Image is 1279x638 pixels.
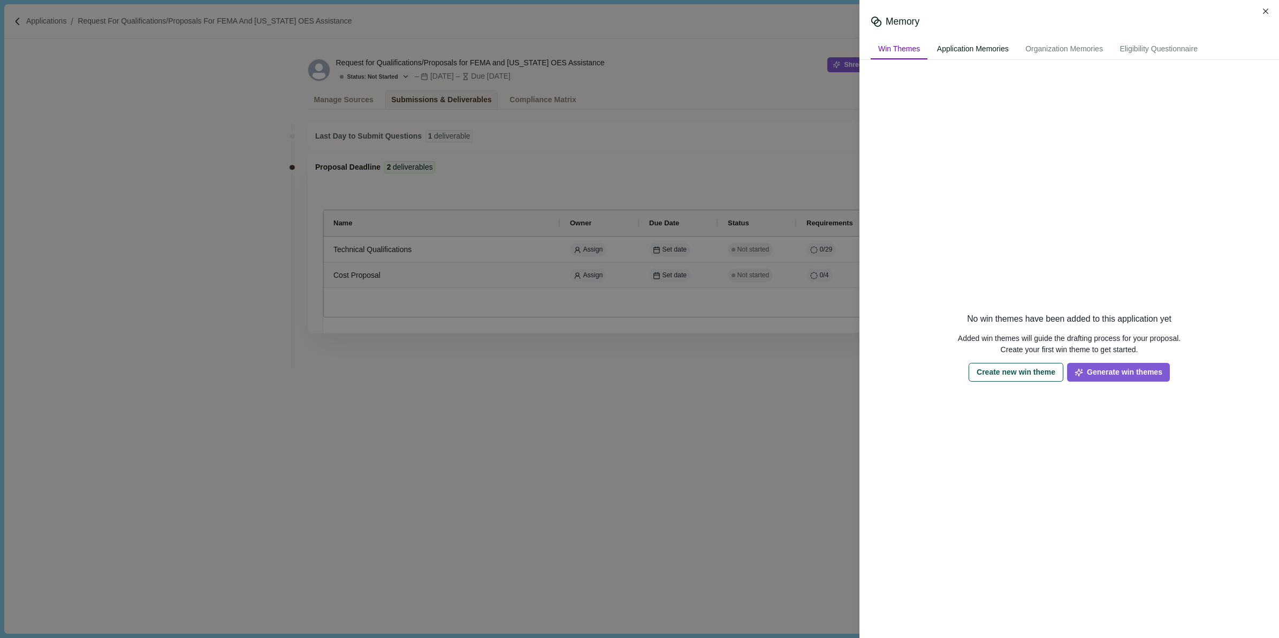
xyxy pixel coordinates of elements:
[1001,344,1138,355] div: Create your first win theme to get started.
[1259,4,1274,19] button: Close
[1112,40,1205,59] div: Eligibility Questionnaire
[871,40,927,59] div: Win Themes
[958,333,1181,344] div: Added win themes will guide the drafting process for your proposal.
[1018,40,1110,59] div: Organization Memories
[969,363,1063,382] button: Create new win theme
[967,313,1171,326] div: No win themes have been added to this application yet
[886,15,919,28] div: Memory
[1067,363,1170,382] button: Generate win themes
[930,40,1016,59] div: Application Memories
